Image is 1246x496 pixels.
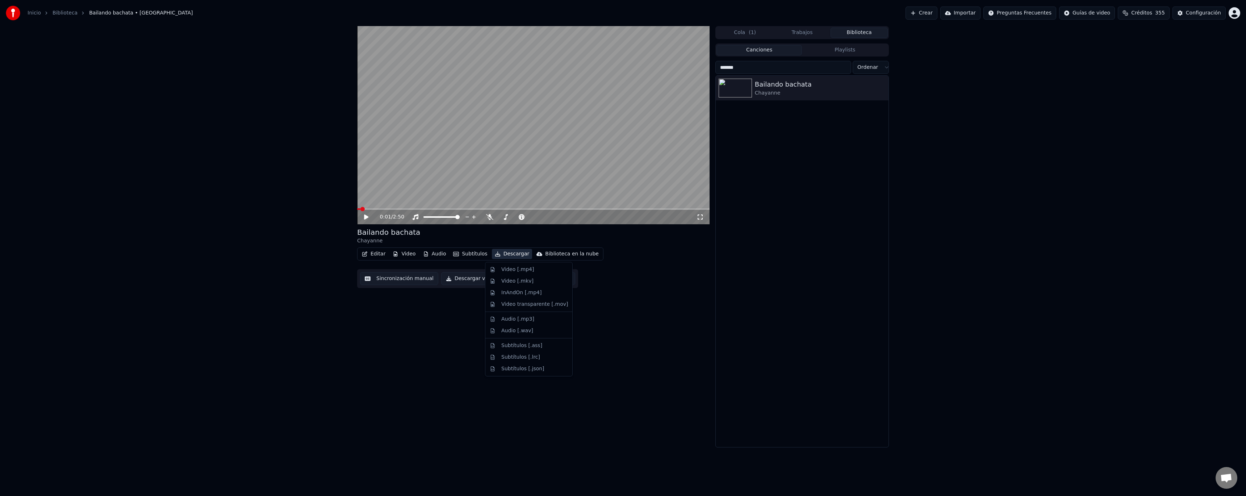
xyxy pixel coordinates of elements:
[359,249,388,259] button: Editar
[380,213,391,221] span: 0:01
[357,237,420,245] div: Chayanne
[1155,9,1165,17] span: 355
[393,213,404,221] span: 2:50
[28,9,193,17] nav: breadcrumb
[360,272,438,285] button: Sincronización manual
[831,28,888,38] button: Biblioteca
[1059,7,1115,20] button: Guías de video
[501,289,542,296] div: InAndOn [.mp4]
[749,29,756,36] span: ( 1 )
[501,365,544,372] div: Subtítulos [.json]
[501,316,534,323] div: Audio [.mp3]
[357,227,420,237] div: Bailando bachata
[1186,9,1221,17] div: Configuración
[450,249,490,259] button: Subtítulos
[492,249,532,259] button: Descargar
[390,249,418,259] button: Video
[501,342,542,349] div: Subtítulos [.ass]
[501,266,534,273] div: Video [.mp4]
[983,7,1056,20] button: Preguntas Frecuentes
[857,64,878,71] span: Ordenar
[501,327,533,334] div: Audio [.wav]
[802,45,888,55] button: Playlists
[755,79,886,89] div: Bailando bachata
[755,89,886,97] div: Chayanne
[501,354,540,361] div: Subtítulos [.lrc]
[501,278,534,285] div: Video [.mkv]
[441,272,501,285] button: Descargar video
[1118,7,1170,20] button: Créditos355
[380,213,397,221] div: /
[940,7,981,20] button: Importar
[1172,7,1226,20] button: Configuración
[53,9,78,17] a: Biblioteca
[545,250,599,258] div: Biblioteca en la nube
[774,28,831,38] button: Trabajos
[501,301,568,308] div: Video transparente [.mov]
[420,249,449,259] button: Audio
[6,6,20,20] img: youka
[1131,9,1152,17] span: Créditos
[716,45,802,55] button: Canciones
[1216,467,1237,489] a: Chat abierto
[89,9,193,17] span: Bailando bachata • [GEOGRAPHIC_DATA]
[716,28,774,38] button: Cola
[906,7,937,20] button: Crear
[28,9,41,17] a: Inicio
